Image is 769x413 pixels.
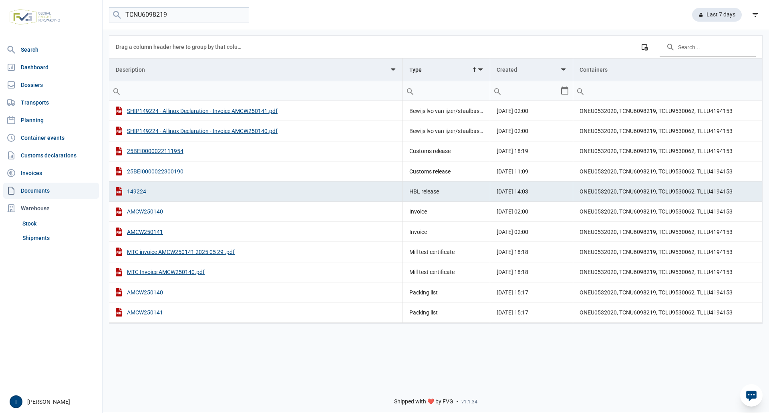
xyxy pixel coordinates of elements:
[457,398,458,405] span: -
[116,187,396,195] div: 149224
[10,395,97,408] div: [PERSON_NAME]
[403,222,490,242] td: Invoice
[580,66,608,73] div: Containers
[3,200,99,216] div: Warehouse
[116,147,396,155] div: 25BEI0000022111954
[116,268,396,276] div: MTC Invoice AMCW250140.pdf
[109,7,249,23] input: Search documents
[3,165,99,181] a: Invoices
[497,309,528,316] span: [DATE] 15:17
[490,81,560,101] input: Filter cell
[116,66,145,73] div: Description
[3,59,99,75] a: Dashboard
[497,108,528,114] span: [DATE] 02:00
[403,262,490,282] td: Mill test certificate
[116,248,396,256] div: MTC invoice AMCW250141 2025 05 29 .pdf
[403,201,490,222] td: Invoice
[477,66,483,73] span: Show filter options for column 'Type'
[403,282,490,302] td: Packing list
[497,168,528,175] span: [DATE] 11:09
[560,81,570,101] div: Select
[660,37,756,56] input: Search in the data grid
[497,289,528,296] span: [DATE] 15:17
[748,8,763,22] div: filter
[109,58,403,81] td: Column Description
[116,288,396,296] div: AMCW250140
[10,395,22,408] button: I
[19,216,99,231] a: Stock
[3,130,99,146] a: Container events
[497,229,528,235] span: [DATE] 02:00
[116,127,396,135] div: SHIP149224 - Allinox Declaration - Invoice AMCW250140.pdf
[403,141,490,161] td: Customs release
[409,66,422,73] div: Type
[3,183,99,199] a: Documents
[3,112,99,128] a: Planning
[560,66,566,73] span: Show filter options for column 'Created'
[403,81,490,101] input: Filter cell
[403,121,490,141] td: Bewijs lvo van ijzer/staalbasisproducten
[403,302,490,322] td: Packing list
[573,81,588,101] div: Search box
[394,398,453,405] span: Shipped with ❤️ by FVG
[116,228,396,236] div: AMCW250141
[3,95,99,111] a: Transports
[19,231,99,245] a: Shipments
[116,107,396,115] div: SHIP149224 - Allinox Declaration - Invoice AMCW250141.pdf
[490,81,573,101] td: Filter cell
[461,399,477,405] span: v1.1.34
[497,148,528,154] span: [DATE] 18:19
[109,81,403,101] input: Filter cell
[3,77,99,93] a: Dossiers
[109,81,124,101] div: Search box
[497,66,517,73] div: Created
[403,81,417,101] div: Search box
[6,6,63,28] img: FVG - Global freight forwarding
[497,269,528,275] span: [DATE] 18:18
[497,249,528,255] span: [DATE] 18:18
[497,188,528,195] span: [DATE] 14:03
[490,58,573,81] td: Column Created
[403,58,490,81] td: Column Type
[390,66,396,73] span: Show filter options for column 'Description'
[692,8,742,22] div: Last 7 days
[116,40,244,53] div: Drag a column header here to group by that column
[116,308,396,316] div: AMCW250141
[116,167,396,175] div: 25BEI0000022300190
[490,81,505,101] div: Search box
[109,36,762,323] div: Data grid with 11 rows and 4 columns
[3,147,99,163] a: Customs declarations
[116,208,396,216] div: AMCW250140
[403,242,490,262] td: Mill test certificate
[403,181,490,201] td: HBL release
[637,40,652,54] div: Column Chooser
[3,42,99,58] a: Search
[497,208,528,215] span: [DATE] 02:00
[403,101,490,121] td: Bewijs lvo van ijzer/staalbasisproducten
[403,161,490,181] td: Customs release
[116,36,756,58] div: Data grid toolbar
[497,128,528,134] span: [DATE] 02:00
